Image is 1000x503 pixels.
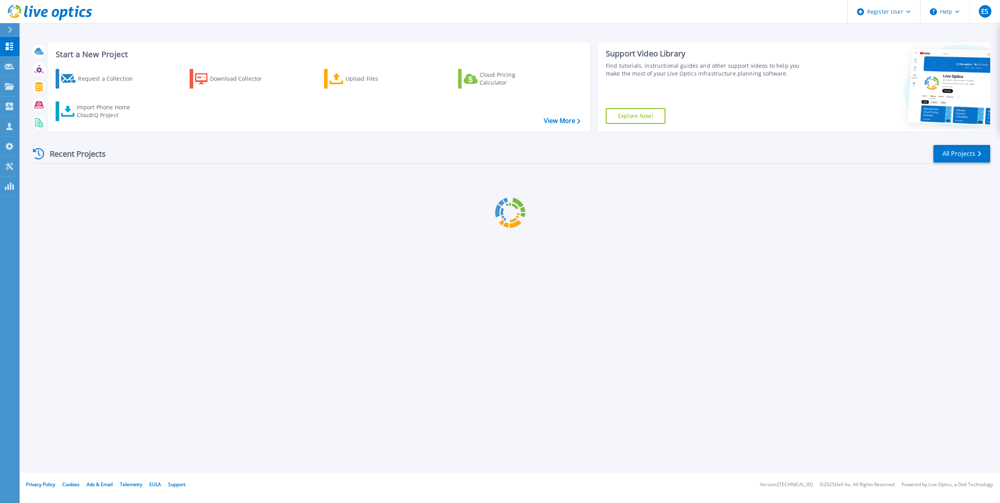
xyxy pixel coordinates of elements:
a: Cookies [62,481,80,488]
a: Upload Files [324,69,411,89]
a: Request a Collection [56,69,143,89]
a: Download Collector [190,69,277,89]
div: Find tutorials, instructional guides and other support videos to help you make the most of your L... [606,62,808,78]
a: Ads & Email [87,481,113,488]
li: © 2025 Dell Inc. All Rights Reserved [820,482,895,487]
h3: Start a New Project [56,50,580,59]
li: Powered by Live Optics, a Dell Technology [902,482,993,487]
a: Privacy Policy [26,481,55,488]
div: Request a Collection [78,71,141,87]
a: Telemetry [120,481,142,488]
li: Version: [TECHNICAL_ID] [760,482,813,487]
span: ES [981,8,988,14]
a: Explore Now! [606,108,665,124]
a: EULA [149,481,161,488]
div: Upload Files [346,71,408,87]
a: Cloud Pricing Calculator [458,69,545,89]
div: Download Collector [210,71,273,87]
a: View More [544,117,580,125]
a: Support [168,481,185,488]
div: Recent Projects [30,144,116,163]
div: Import Phone Home CloudIQ Project [77,103,138,119]
div: Cloud Pricing Calculator [480,71,542,87]
a: All Projects [933,145,990,163]
div: Support Video Library [606,49,808,59]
